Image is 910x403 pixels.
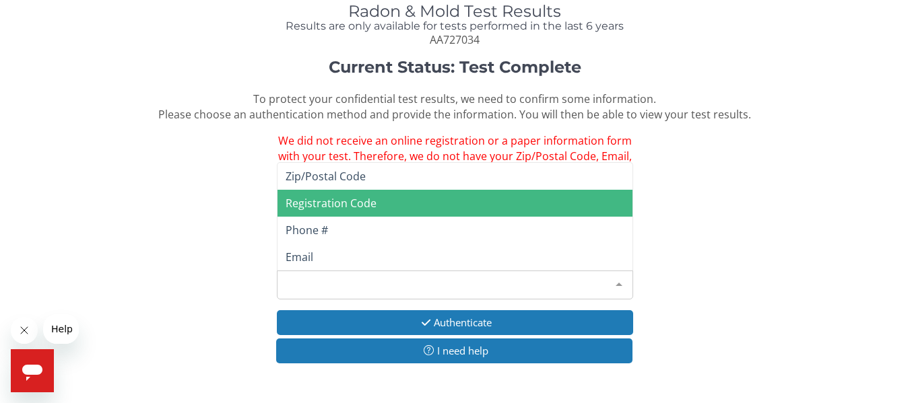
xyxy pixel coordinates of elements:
[286,250,313,264] span: Email
[277,20,632,32] h4: Results are only available for tests performed in the last 6 years
[286,223,328,237] span: Phone #
[277,310,632,335] button: Authenticate
[276,338,632,363] button: I need help
[158,91,751,122] span: To protect your confidential test results, we need to confirm some information. Please choose an ...
[286,169,366,184] span: Zip/Postal Code
[43,314,79,344] iframe: Message from company
[277,133,632,240] span: We did not receive an online registration or a paper information form with your test. Therefore, ...
[286,196,377,211] span: Registration Code
[11,349,54,392] iframe: Button to launch messaging window
[430,32,480,47] span: AA727034
[329,57,581,77] strong: Current Status: Test Complete
[11,317,38,344] iframe: Close message
[277,3,632,20] h1: Radon & Mold Test Results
